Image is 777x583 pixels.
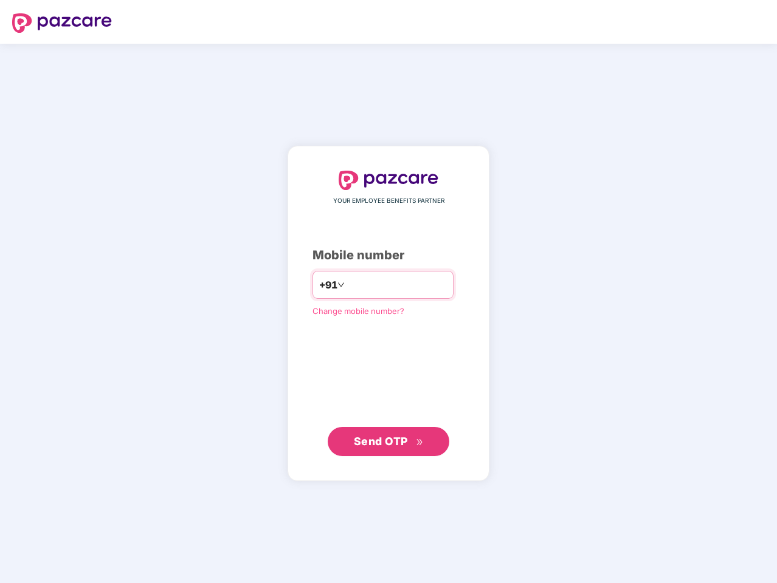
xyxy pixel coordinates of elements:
a: Change mobile number? [313,306,404,316]
span: +91 [319,278,337,293]
span: double-right [416,438,424,446]
img: logo [12,13,112,33]
button: Send OTPdouble-right [328,427,449,456]
div: Mobile number [313,246,464,265]
span: YOUR EMPLOYEE BENEFITS PARTNER [333,196,444,206]
img: logo [339,171,438,190]
span: Send OTP [354,435,408,448]
span: down [337,281,345,288]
